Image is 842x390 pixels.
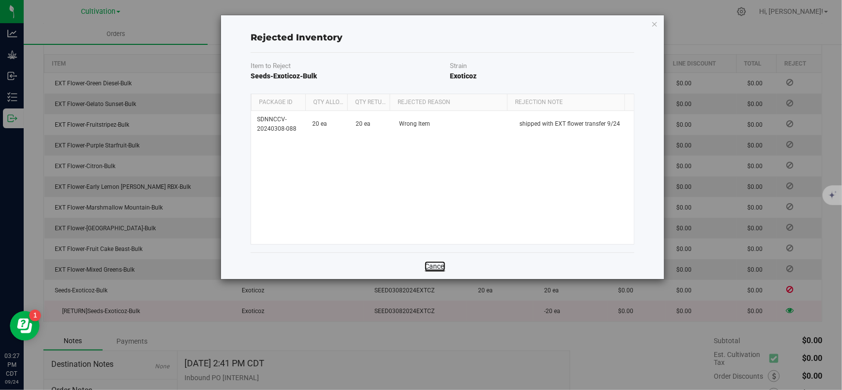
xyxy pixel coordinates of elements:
[10,311,39,341] iframe: Resource center
[450,62,467,70] span: Strain
[450,72,476,80] span: Exoticoz
[313,99,358,106] span: Qty Allocated
[356,119,370,129] span: 20 ea
[257,115,300,134] span: SDNNCCV-20240308-088
[399,119,430,129] span: Wrong Item
[390,94,507,111] th: Rejected Reason
[251,31,634,44] div: Rejected Inventory
[312,119,327,129] span: 20 ea
[519,119,620,129] span: shipped with EXT flower transfer 9/24
[251,62,291,70] span: Item to Reject
[507,94,624,111] th: Rejection Note
[251,72,317,80] span: Seeds-Exoticoz-Bulk
[347,94,390,111] th: Qty Returned
[425,261,445,271] a: Cancel
[251,94,305,111] th: Package Id
[29,310,41,321] iframe: Resource center unread badge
